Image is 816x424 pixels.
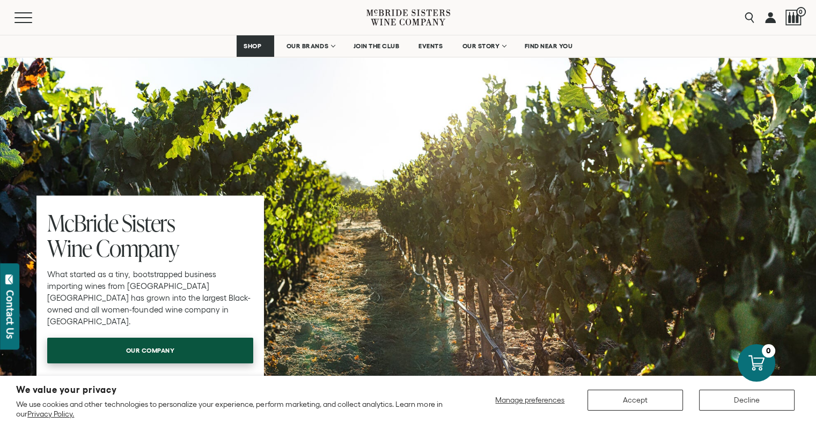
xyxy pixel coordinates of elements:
h2: We value your privacy [16,385,450,395]
span: JOIN THE CLUB [354,42,400,50]
span: Company [96,232,179,264]
div: Contact Us [5,290,16,339]
button: Accept [587,390,683,411]
a: our company [47,338,253,363]
a: FIND NEAR YOU [518,35,580,57]
span: Sisters [122,207,175,239]
button: Decline [699,390,795,411]
span: SHOP [244,42,262,50]
span: Wine [47,232,92,264]
a: OUR STORY [455,35,512,57]
a: SHOP [237,35,274,57]
a: EVENTS [411,35,450,57]
span: Manage preferences [495,396,564,404]
a: JOIN THE CLUB [347,35,407,57]
button: Manage preferences [489,390,571,411]
a: OUR BRANDS [280,35,341,57]
span: 0 [796,7,806,17]
span: FIND NEAR YOU [525,42,573,50]
span: OUR STORY [462,42,499,50]
div: 0 [762,344,775,358]
a: Privacy Policy. [27,410,74,418]
button: Mobile Menu Trigger [14,12,53,23]
span: EVENTS [418,42,443,50]
p: What started as a tiny, bootstrapped business importing wines from [GEOGRAPHIC_DATA] [GEOGRAPHIC_... [47,269,253,328]
p: We use cookies and other technologies to personalize your experience, perform marketing, and coll... [16,399,450,419]
span: McBride [47,207,118,239]
span: OUR BRANDS [286,42,328,50]
span: our company [107,340,194,361]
